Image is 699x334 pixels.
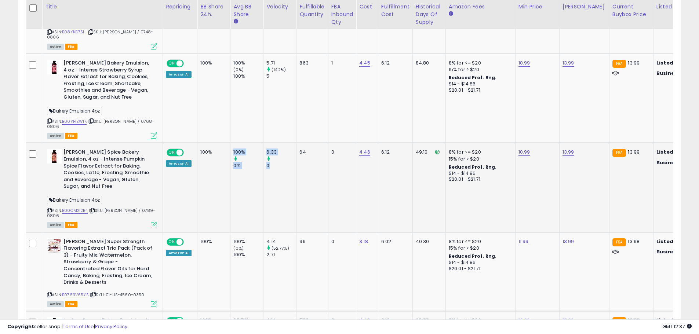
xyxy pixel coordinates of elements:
span: ON [167,150,176,156]
span: OFF [183,150,194,156]
small: (0%) [233,67,244,73]
div: 100% [233,252,263,258]
div: Min Price [518,3,556,11]
span: OFF [183,239,194,245]
b: Listed Price: [656,238,690,245]
div: 100% [233,73,263,80]
div: Historical Days Of Supply [416,3,443,26]
div: 64 [299,149,322,155]
span: OFF [183,60,194,67]
b: Business Price: [656,159,697,166]
b: [PERSON_NAME] Spice Bakery Emulsion, 4 oz - Intense Pumpkin Spice Flavor Extract for Baking, Cook... [63,149,153,191]
b: Business Price: [656,248,697,255]
div: $20.01 - $21.71 [449,176,510,183]
div: BB Share 24h. [200,3,227,18]
div: 6.02 [381,238,407,245]
a: Privacy Policy [95,323,127,330]
a: 13.99 [563,238,574,245]
div: 5 [266,73,296,80]
div: 8% for <= $20 [449,238,510,245]
span: FBA [65,301,77,307]
div: 100% [233,60,263,66]
div: Avg BB Share [233,3,260,18]
b: [PERSON_NAME] Bakery Emulsion, 4 oz - Intense Strawberry Syrup Flavor Extract for Baking, Cookies... [63,60,153,102]
span: All listings currently available for purchase on Amazon [47,222,64,228]
div: 100% [200,149,225,155]
div: Amazon AI [166,71,192,78]
div: 0 [331,149,351,155]
b: Listed Price: [656,148,690,155]
div: FBA inbound Qty [331,3,353,26]
div: 6.12 [381,149,407,155]
small: FBA [612,149,626,157]
a: 13.99 [563,148,574,156]
span: ON [167,60,176,67]
small: (52.77%) [272,245,289,251]
span: Bakery Emulsion 4oz [47,196,102,204]
div: ASIN: [47,238,157,307]
div: 0 [331,238,351,245]
span: All listings currently available for purchase on Amazon [47,44,64,50]
b: Reduced Prof. Rng. [449,164,497,170]
div: ASIN: [47,60,157,138]
small: FBA [612,238,626,246]
div: 39 [299,238,322,245]
a: 13.99 [563,59,574,67]
a: B08YKD751L [62,29,86,35]
span: | SKU: [PERSON_NAME] / 0768-0806 [47,118,154,129]
span: 2025-10-8 12:37 GMT [662,323,692,330]
b: [PERSON_NAME] Super Strength Flavoring Extract Trio Pack (Pack of 3) - Fruity Mix: Watermelon, St... [63,238,153,288]
span: 13.98 [628,238,640,245]
span: | SKU: [PERSON_NAME] / 0748-0806 [47,29,153,40]
div: 863 [299,60,322,66]
b: Business Price: [656,70,697,77]
div: $20.01 - $21.71 [449,87,510,93]
div: $20.01 - $21.71 [449,266,510,272]
span: 13.99 [628,148,640,155]
span: | SKU: 01-US-4560-0350 [90,292,145,298]
small: Amazon Fees. [449,11,453,17]
small: (0%) [233,245,244,251]
div: ASIN: [47,149,157,227]
div: 5.71 [266,60,296,66]
div: Velocity [266,3,293,11]
div: Current Buybox Price [612,3,650,18]
span: FBA [65,44,77,50]
small: Avg BB Share. [233,18,238,25]
a: 10.99 [518,59,530,67]
div: Fulfillable Quantity [299,3,325,18]
div: 49.10 [416,149,440,155]
div: 100% [200,60,225,66]
div: seller snap | | [7,323,127,330]
span: All listings currently available for purchase on Amazon [47,301,64,307]
div: 15% for > $20 [449,156,510,162]
div: 6.12 [381,60,407,66]
div: 8% for <= $20 [449,60,510,66]
div: 40.30 [416,238,440,245]
div: 100% [233,238,263,245]
div: 15% for > $20 [449,245,510,252]
span: Bakery Emulsion 4oz [47,107,102,115]
a: B00YFIZW1K [62,118,87,125]
span: All listings currently available for purchase on Amazon [47,133,64,139]
span: 13.99 [628,59,640,66]
b: Reduced Prof. Rng. [449,74,497,81]
span: | SKU: [PERSON_NAME] / 0789-0806 [47,208,156,219]
a: Terms of Use [63,323,94,330]
div: Title [45,3,160,11]
div: $14 - $14.86 [449,170,510,177]
small: (14.2%) [272,67,286,73]
img: 51bz3SPG06L._SL40_.jpg [47,238,62,253]
div: 1 [331,60,351,66]
b: Reduced Prof. Rng. [449,253,497,259]
img: 41D+U+s0DfL._SL40_.jpg [47,149,62,164]
div: Amazon Fees [449,3,512,11]
span: FBA [65,222,77,228]
div: 6.33 [266,149,296,155]
div: 4.14 [266,238,296,245]
a: 10.99 [518,148,530,156]
div: Amazon AI [166,250,192,256]
div: 0 [266,162,296,169]
div: Fulfillment Cost [381,3,409,18]
a: 3.18 [359,238,368,245]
